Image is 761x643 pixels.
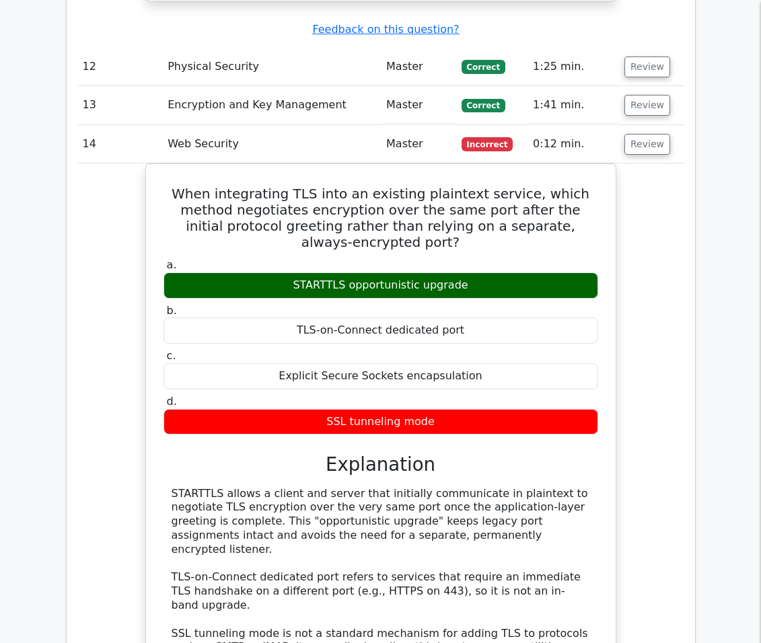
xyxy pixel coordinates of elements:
span: Correct [462,99,505,112]
td: 1:41 min. [528,86,619,124]
td: Master [381,48,456,86]
td: Master [381,86,456,124]
td: Encryption and Key Management [162,86,381,124]
td: Physical Security [162,48,381,86]
td: Web Security [162,125,381,163]
td: 13 [77,86,163,124]
td: 12 [77,48,163,86]
button: Review [624,95,670,116]
td: 1:25 min. [528,48,619,86]
td: Master [381,125,456,163]
h3: Explanation [172,453,590,476]
td: 0:12 min. [528,125,619,163]
span: Correct [462,60,505,73]
span: a. [167,258,177,271]
td: 14 [77,125,163,163]
button: Review [624,134,670,155]
div: STARTTLS opportunistic upgrade [164,272,598,299]
span: c. [167,349,176,362]
div: TLS-on-Connect dedicated port [164,317,598,344]
button: Review [624,56,670,77]
a: Feedback on this question? [312,23,459,36]
div: SSL tunneling mode [164,409,598,435]
span: Incorrect [462,137,513,151]
h5: When integrating TLS into an existing plaintext service, which method negotiates encryption over ... [162,186,600,250]
span: d. [167,395,177,408]
span: b. [167,304,177,317]
div: Explicit Secure Sockets encapsulation [164,363,598,389]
